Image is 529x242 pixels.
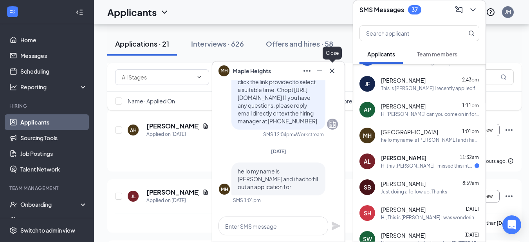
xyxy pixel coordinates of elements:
[331,221,341,231] svg: Plane
[381,188,447,195] div: Just doing a follow up. Thanks
[20,212,87,228] a: Team
[367,51,395,58] span: Applicants
[20,83,88,91] div: Reporting
[326,65,338,77] button: Cross
[381,102,426,110] span: [PERSON_NAME]
[417,51,457,58] span: Team members
[160,7,169,17] svg: ChevronDown
[381,231,426,239] span: [PERSON_NAME]
[364,183,371,191] div: SB
[271,148,286,154] span: [DATE]
[468,5,478,14] svg: ChevronDown
[365,80,370,88] div: JF
[301,65,313,77] button: Ellipses
[131,193,135,200] div: JL
[20,146,87,161] a: Job Postings
[146,197,209,204] div: Applied on [DATE]
[196,74,202,80] svg: ChevronDown
[233,67,271,75] span: Maple Heights
[464,206,479,212] span: [DATE]
[294,131,324,138] span: • Workstream
[507,158,514,164] svg: Info
[302,66,312,76] svg: Ellipses
[364,106,371,114] div: AP
[462,180,479,186] span: 8:59am
[238,168,318,190] span: hello my name is [PERSON_NAME] and i had to fill out an application for
[9,226,17,234] svg: Settings
[454,5,464,14] svg: ComposeMessage
[381,163,475,169] div: Hi this [PERSON_NAME] I missed this interview I want to reschedule
[202,189,209,195] svg: Document
[122,73,193,81] input: All Stages
[364,209,371,217] div: SH
[504,125,514,135] svg: Ellipses
[381,111,479,117] div: HI [PERSON_NAME] can you come on in for interview [DATE] Thank you
[359,5,404,14] h3: SMS Messages
[20,32,87,48] a: Home
[115,39,169,49] div: Applications · 21
[9,200,17,208] svg: UserCheck
[464,232,479,238] span: [DATE]
[468,30,475,36] svg: MagnifyingGlass
[20,114,87,130] a: Applicants
[462,103,479,108] span: 1:11pm
[130,127,137,134] div: AH
[266,39,333,49] div: Offers and hires · 58
[381,206,426,213] span: [PERSON_NAME]
[107,5,157,19] h1: Applicants
[505,9,511,15] div: JM
[381,154,426,162] span: [PERSON_NAME]
[381,85,479,92] div: This is [PERSON_NAME] I recently applied for your dishwasher position, and I sent you my intervie...
[381,128,438,136] span: [GEOGRAPHIC_DATA]
[9,185,86,191] div: Team Management
[364,157,371,165] div: AL
[20,226,75,234] div: Switch to admin view
[20,48,87,63] a: Messages
[315,66,324,76] svg: Minimize
[497,220,513,226] b: [DATE]
[313,65,326,77] button: Minimize
[9,83,17,91] svg: Analysis
[381,137,479,143] div: hello my name is [PERSON_NAME] and i had to fill out an application for
[233,197,261,204] div: SMS 1:01pm
[263,131,294,138] div: SMS 12:04pm
[467,4,479,16] button: ChevronDown
[360,26,453,41] input: Search applicant
[191,39,244,49] div: Interviews · 626
[20,130,87,146] a: Sourcing Tools
[323,47,342,60] div: Close
[20,200,81,208] div: Onboarding
[146,130,209,138] div: Applied on [DATE]
[462,128,479,134] span: 1:01pm
[128,97,175,105] span: Name · Applied On
[486,7,495,17] svg: QuestionInfo
[460,154,479,160] span: 11:32am
[9,8,16,16] svg: WorkstreamLogo
[462,77,479,83] span: 2:43pm
[381,214,479,221] div: Hi, This is [PERSON_NAME] I was wondering if I can reschedule I'm having a family emergency at th...
[238,39,319,125] span: [GEOGRAPHIC_DATA], we'd like to invite you to a meeting with Chopt for Salad Maker / Team Member ...
[412,6,418,13] div: 37
[20,161,87,177] a: Talent Network
[76,8,83,16] svg: Collapse
[9,103,86,109] div: Hiring
[328,119,337,129] svg: Company
[381,76,426,84] span: [PERSON_NAME]
[453,4,465,16] button: ComposeMessage
[502,215,521,234] div: Open Intercom Messenger
[20,63,87,79] a: Scheduling
[146,188,199,197] h5: [PERSON_NAME]
[221,186,228,193] div: MH
[327,66,337,76] svg: Cross
[500,74,507,80] svg: MagnifyingGlass
[363,132,372,139] div: MH
[504,191,514,201] svg: Ellipses
[381,180,426,188] span: [PERSON_NAME]
[202,123,209,129] svg: Document
[146,122,199,130] h5: [PERSON_NAME]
